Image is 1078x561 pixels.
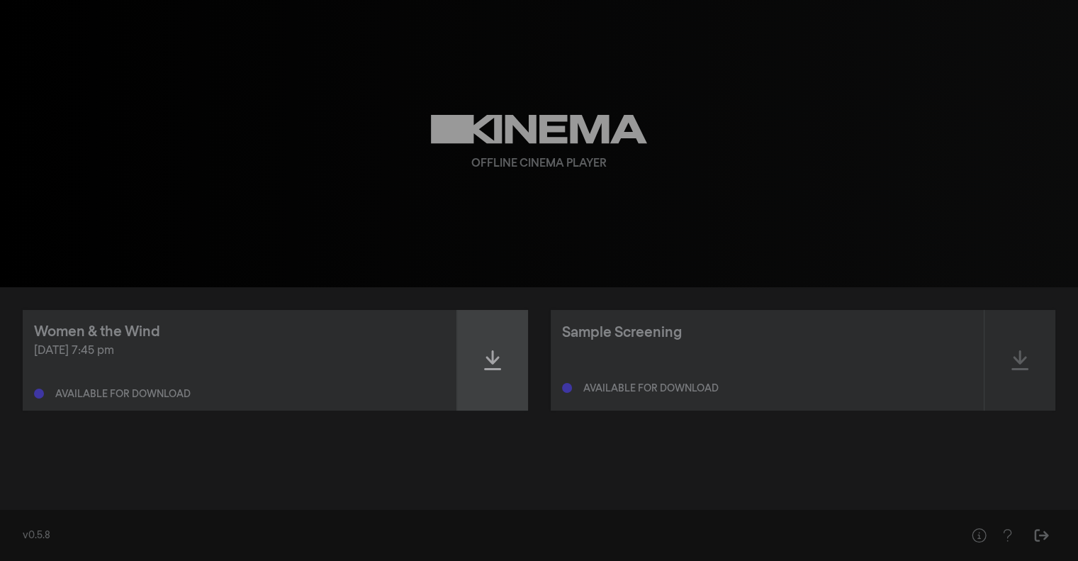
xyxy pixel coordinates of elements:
[34,321,160,343] div: Women & the Wind
[1027,521,1055,550] button: Sign Out
[562,322,682,343] div: Sample Screening
[993,521,1021,550] button: Help
[471,155,607,172] div: Offline Cinema Player
[55,389,191,399] div: Available for download
[965,521,993,550] button: Help
[34,343,445,360] div: [DATE] 7:45 pm
[23,528,936,543] div: v0.5.8
[583,384,719,394] div: Available for download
